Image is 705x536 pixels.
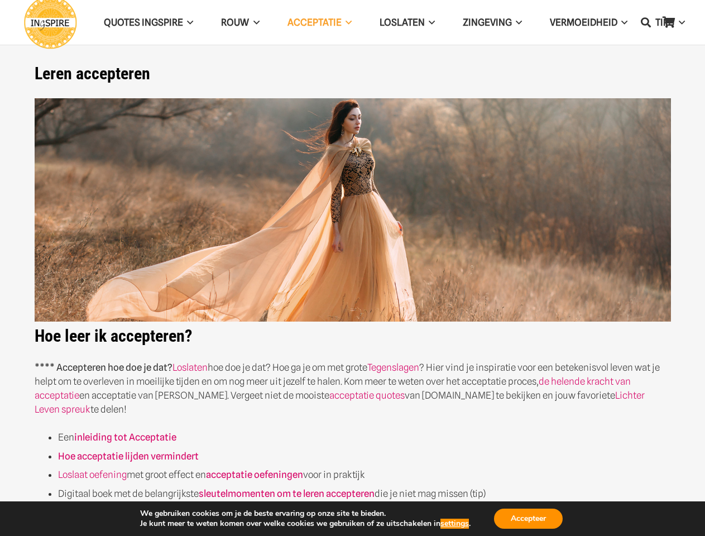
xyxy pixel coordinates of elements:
[512,8,522,36] span: Zingeving Menu
[655,17,674,28] span: TIPS
[449,8,536,37] a: ZingevingZingeving Menu
[207,8,273,37] a: ROUWROUW Menu
[536,8,641,37] a: VERMOEIDHEIDVERMOEIDHEID Menu
[221,17,249,28] span: ROUW
[35,362,172,373] strong: **** Accepteren hoe doe je dat?
[35,361,671,417] p: hoe doe je dat? Hoe ga je om met grote ? Hier vind je inspiratie voor een betekenisvol leven wat ...
[35,326,192,346] strong: Hoe leer ik accepteren?
[58,469,127,480] a: Loslaat oefening
[35,376,631,401] a: de helende kracht van acceptatie
[425,8,435,36] span: Loslaten Menu
[366,8,449,37] a: LoslatenLoslaten Menu
[58,468,671,482] li: met groot effect en voor in praktijk
[58,487,671,501] li: Digitaal boek met de belangrijkste die je niet mag missen (tip)
[380,17,425,28] span: Loslaten
[74,432,176,443] a: inleiding tot Acceptatie
[199,488,375,499] a: sleutelmomenten om te leren accepteren
[249,8,259,36] span: ROUW Menu
[494,509,563,529] button: Accepteer
[90,8,207,37] a: QUOTES INGSPIREQUOTES INGSPIRE Menu
[140,509,471,519] p: We gebruiken cookies om je de beste ervaring op onze site te bieden.
[635,8,657,36] a: Zoeken
[183,8,193,36] span: QUOTES INGSPIRE Menu
[440,519,469,529] button: settings
[206,469,303,480] a: acceptatie oefeningen
[641,8,698,37] a: TIPSTIPS Menu
[287,17,342,28] span: Acceptatie
[35,64,671,84] h1: Leren accepteren
[140,519,471,529] p: Je kunt meer te weten komen over welke cookies we gebruiken of ze uitschakelen in .
[463,17,512,28] span: Zingeving
[58,451,199,462] a: Hoe acceptatie lijden vermindert
[58,430,671,444] li: Een
[550,17,617,28] span: VERMOEIDHEID
[329,390,405,401] a: acceptatie quotes
[35,98,671,322] img: Wat is spirituele verlichting? Wijsheden van Ingspire over spirituele verlichting en je Hogere Zelf
[104,17,183,28] span: QUOTES INGSPIRE
[367,362,419,373] a: Tegenslagen
[342,8,352,36] span: Acceptatie Menu
[274,8,366,37] a: AcceptatieAcceptatie Menu
[674,8,684,36] span: TIPS Menu
[172,362,208,373] a: Loslaten
[617,8,627,36] span: VERMOEIDHEID Menu
[35,390,645,415] a: Lichter Leven spreuk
